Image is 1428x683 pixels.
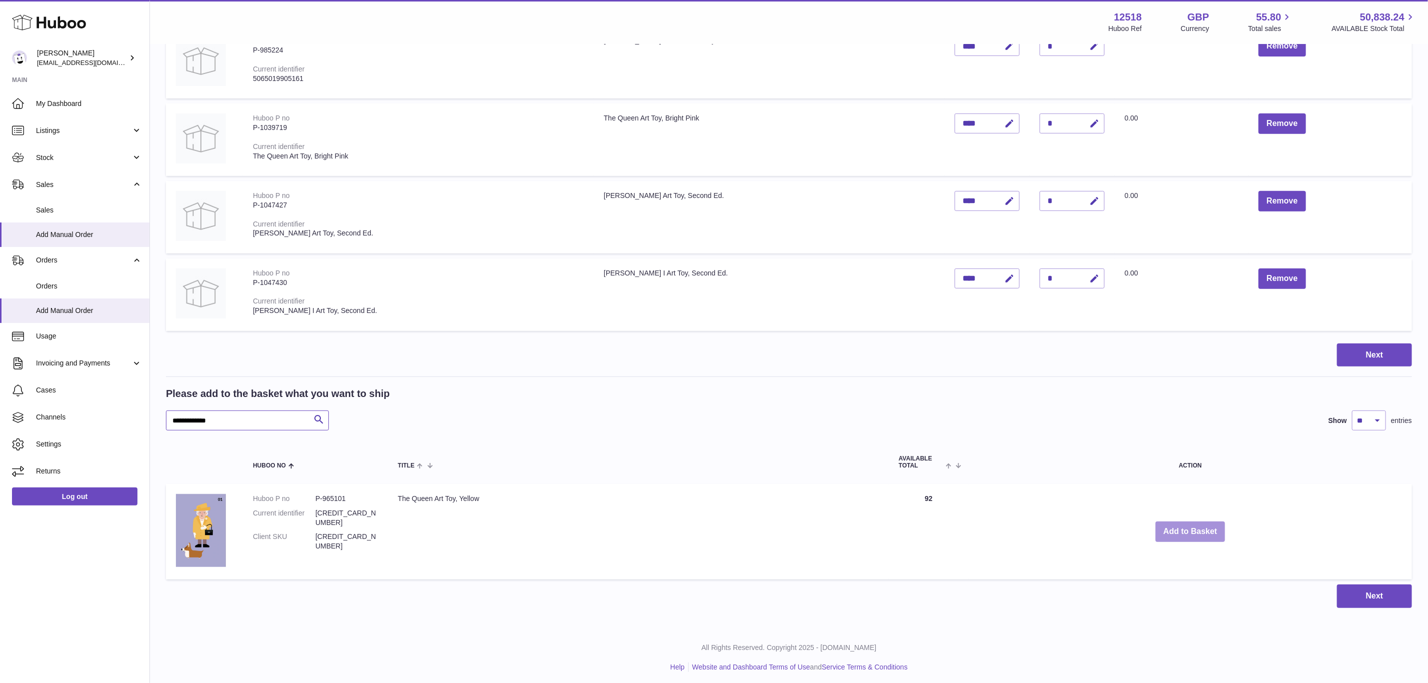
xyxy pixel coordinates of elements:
span: Usage [36,331,142,341]
div: [PERSON_NAME] I Art Toy, Second Ed. [253,306,584,315]
strong: GBP [1188,10,1209,24]
div: Currency [1181,24,1210,33]
label: Show [1329,416,1347,425]
img: Elizabeth I Art Toy, Second Ed. [176,268,226,318]
td: [PERSON_NAME] - Dreams Art Toy [594,26,945,98]
span: Channels [36,412,142,422]
button: Add to Basket [1156,521,1226,542]
span: Orders [36,281,142,291]
span: AVAILABLE Stock Total [1332,24,1416,33]
a: Website and Dashboard Terms of Use [692,663,810,671]
span: Orders [36,255,131,265]
span: Stock [36,153,131,162]
img: internalAdmin-12518@internal.huboo.com [12,50,27,65]
a: Help [670,663,685,671]
span: 50,838.24 [1360,10,1405,24]
button: Remove [1259,113,1306,134]
span: Title [398,462,414,469]
span: My Dashboard [36,99,142,108]
strong: 12518 [1114,10,1142,24]
td: The Queen Art Toy, Bright Pink [594,103,945,176]
td: [PERSON_NAME] I Art Toy, Second Ed. [594,258,945,331]
span: 0.00 [1125,191,1138,199]
div: P-1047430 [253,278,584,287]
img: The Queen Art Toy, Bright Pink [176,113,226,163]
li: and [689,662,908,672]
td: 92 [889,484,969,580]
dd: P-965101 [315,494,378,503]
span: Total sales [1248,24,1293,33]
img: Henry VIII Art Toy, Second Ed. [176,191,226,241]
img: The Queen Art Toy, Yellow [176,494,226,567]
button: Remove [1259,268,1306,289]
span: 0.00 [1125,269,1138,277]
a: Log out [12,487,137,505]
div: P-1047427 [253,200,584,210]
span: Settings [36,439,142,449]
div: Huboo Ref [1109,24,1142,33]
dd: [CREDIT_CARD_NUMBER] [315,508,378,527]
span: Sales [36,180,131,189]
span: Huboo no [253,462,286,469]
span: Listings [36,126,131,135]
div: Current identifier [253,297,305,305]
button: Next [1337,584,1412,608]
td: The Queen Art Toy, Yellow [388,484,889,580]
span: Add Manual Order [36,306,142,315]
span: Invoicing and Payments [36,358,131,368]
span: entries [1391,416,1412,425]
button: Remove [1259,191,1306,211]
img: Frida Kahlo - Dreams Art Toy [176,36,226,86]
button: Remove [1259,36,1306,56]
div: 5065019905161 [253,74,584,83]
span: Add Manual Order [36,230,142,239]
div: P-985224 [253,45,584,55]
th: Action [969,445,1412,478]
button: Next [1337,343,1412,367]
div: Current identifier [253,65,305,73]
dt: Client SKU [253,532,315,551]
div: Current identifier [253,142,305,150]
div: [PERSON_NAME] [37,48,127,67]
h2: Please add to the basket what you want to ship [166,387,390,400]
div: Huboo P no [253,269,290,277]
a: 50,838.24 AVAILABLE Stock Total [1332,10,1416,33]
span: AVAILABLE Total [899,455,943,468]
td: [PERSON_NAME] Art Toy, Second Ed. [594,181,945,253]
div: Huboo P no [253,114,290,122]
div: [PERSON_NAME] Art Toy, Second Ed. [253,228,584,238]
span: [EMAIL_ADDRESS][DOMAIN_NAME] [37,58,147,66]
span: Sales [36,205,142,215]
a: 55.80 Total sales [1248,10,1293,33]
div: The Queen Art Toy, Bright Pink [253,151,584,161]
span: Cases [36,385,142,395]
div: Current identifier [253,220,305,228]
a: Service Terms & Conditions [822,663,908,671]
div: Huboo P no [253,191,290,199]
span: 55.80 [1256,10,1281,24]
dt: Huboo P no [253,494,315,503]
dt: Current identifier [253,508,315,527]
span: Returns [36,466,142,476]
span: 0.00 [1125,114,1138,122]
dd: [CREDIT_CARD_NUMBER] [315,532,378,551]
p: All Rights Reserved. Copyright 2025 - [DOMAIN_NAME] [158,643,1420,652]
div: P-1039719 [253,123,584,132]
